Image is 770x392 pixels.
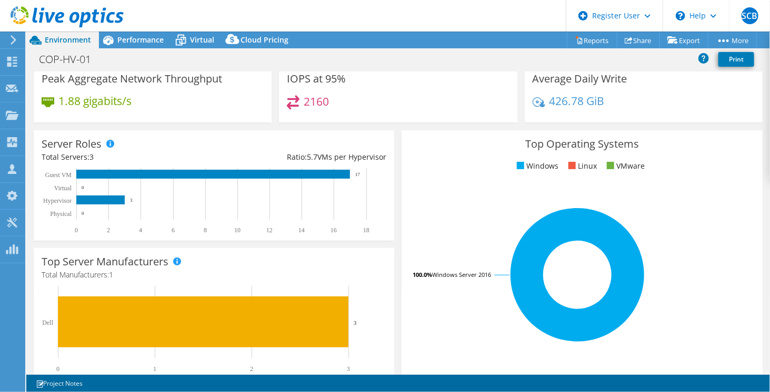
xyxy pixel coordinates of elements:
[42,256,168,267] h3: Top Server Manufacturers
[54,184,72,192] text: Virtual
[604,160,645,172] li: VMware
[109,270,113,280] span: 1
[432,271,491,278] tspan: Windows Server 2016
[42,73,222,85] h3: Peak Aggregate Network Throughput
[82,185,84,190] text: 0
[409,138,754,150] h3: Top Operating Systems
[82,211,84,216] text: 0
[42,269,386,281] h4: Total Manufacturers:
[89,152,94,162] span: 3
[58,95,132,107] h4: 1.88 gigabits/s
[708,32,757,48] a: More
[241,35,288,45] span: Cloud Pricing
[718,52,754,67] a: Print
[117,35,164,45] span: Performance
[250,365,253,373] text: 2
[214,151,387,163] div: Ratio: VMs per Hypervisor
[304,96,329,107] h4: 2160
[107,226,110,234] text: 2
[347,365,350,373] text: 3
[567,32,617,48] a: Reports
[42,319,53,326] text: Dell
[307,152,317,162] span: 5.7
[659,32,708,48] a: Export
[43,197,72,204] text: Hypervisor
[34,54,107,65] h1: COP-HV-01
[45,35,91,45] span: Environment
[266,226,273,234] text: 12
[75,226,78,234] text: 0
[45,171,72,179] text: Guest VM
[234,226,241,234] text: 10
[56,365,59,373] text: 0
[355,172,361,177] text: 17
[139,226,142,234] text: 4
[549,95,605,107] h4: 426.78 GiB
[287,73,346,85] h3: IOPS at 95%
[566,160,597,172] li: Linux
[617,32,660,48] a: Share
[28,377,90,390] a: Project Notes
[42,138,102,150] h3: Server Roles
[130,198,133,203] text: 3
[742,7,758,24] span: SCB
[42,151,214,163] div: Total Servers:
[354,319,357,326] text: 3
[676,11,685,20] svg: \n
[533,73,627,85] h3: Average Daily Write
[50,210,72,218] text: Physical
[413,271,432,278] tspan: 100.0%
[204,226,207,234] text: 8
[190,35,214,45] span: Virtual
[153,365,156,373] text: 1
[331,226,337,234] text: 16
[363,226,369,234] text: 18
[172,226,175,234] text: 6
[514,160,559,172] li: Windows
[298,226,305,234] text: 14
